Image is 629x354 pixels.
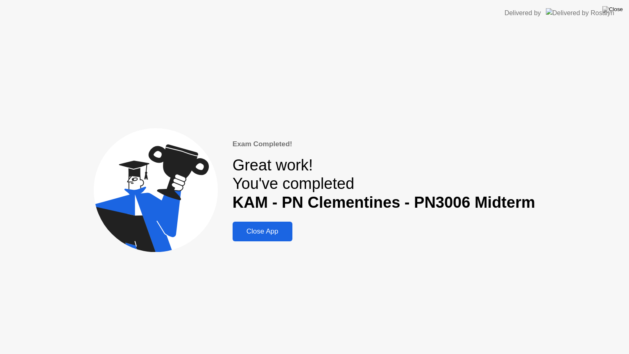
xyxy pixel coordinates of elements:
b: KAM - PN Clementines - PN3006 Midterm [233,194,535,211]
button: Close App [233,222,292,241]
div: Delivered by [505,8,541,18]
div: Great work! You've completed [233,156,535,212]
div: Exam Completed! [233,139,535,150]
img: Delivered by Rosalyn [546,8,614,18]
img: Close [602,6,623,13]
div: Close App [235,227,290,236]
